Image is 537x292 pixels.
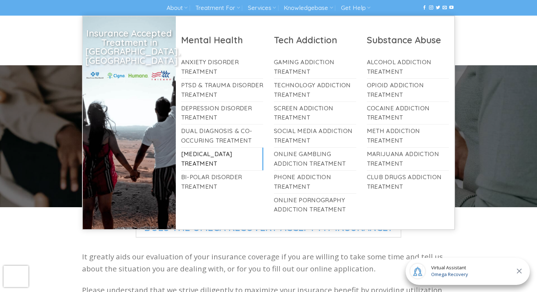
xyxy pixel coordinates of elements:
a: Bi-Polar Disorder Treatment [181,171,264,193]
a: Phone Addiction Treatment [274,171,356,193]
a: Gaming Addiction Treatment [274,56,356,78]
a: Services [248,1,276,15]
h2: Substance Abuse [367,34,449,46]
a: Marijuana Addiction Treatment [367,148,449,170]
h2: Insurance Accepted Treatment in [GEOGRAPHIC_DATA], [GEOGRAPHIC_DATA] [85,29,173,65]
a: Club Drugs Addiction Treatment [367,171,449,193]
a: Online Gambling Addiction Treatment [274,148,356,170]
a: Follow on YouTube [449,5,454,10]
a: Follow on Twitter [436,5,440,10]
a: PTSD & Trauma Disorder Treatment [181,79,264,101]
a: [MEDICAL_DATA] Treatment [181,148,264,170]
a: Online Pornography Addiction Treatment [274,194,356,216]
a: Meth Addiction Treatment [367,125,449,147]
a: Opioid Addiction Treatment [367,79,449,101]
a: Dual Diagnosis & Co-Occuring Treatment [181,125,264,147]
h2: Tech Addiction [274,34,356,46]
a: Depression Disorder Treatment [181,102,264,125]
a: Anxiety Disorder Treatment [181,56,264,78]
a: Send us an email [443,5,447,10]
a: Alcohol Addiction Treatment [367,56,449,78]
a: Screen Addiction Treatment [274,102,356,125]
p: It greatly aids our evaluation of your insurance coverage if you are willing to take some time an... [82,251,455,275]
a: Get Help [341,1,370,15]
a: Social Media Addiction Treatment [274,125,356,147]
a: Follow on Facebook [422,5,427,10]
a: Treatment For [195,1,240,15]
a: Follow on Instagram [429,5,433,10]
a: Technology Addiction Treatment [274,79,356,101]
a: Knowledgebase [284,1,333,15]
a: Cocaine Addiction Treatment [367,102,449,125]
h2: Mental Health [181,34,264,46]
a: About [167,1,188,15]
